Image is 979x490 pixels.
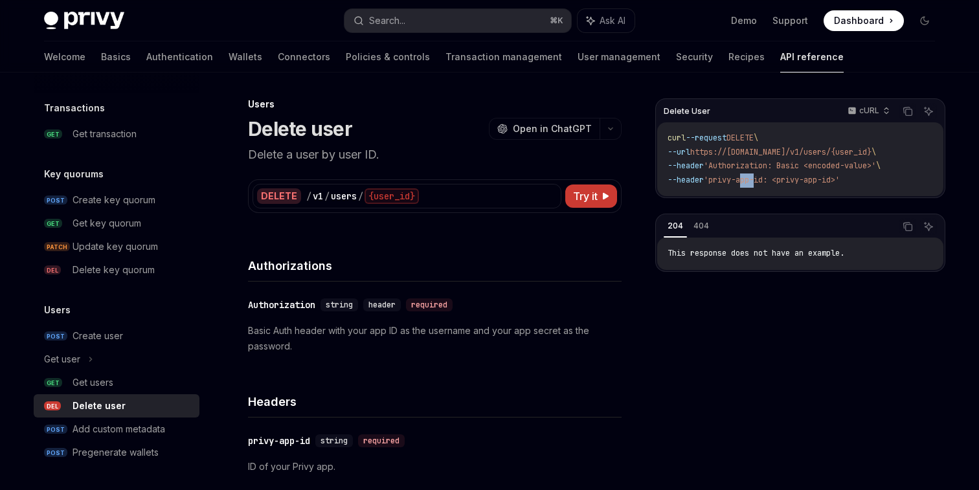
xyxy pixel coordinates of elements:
[726,133,754,143] span: DELETE
[834,14,884,27] span: Dashboard
[101,41,131,72] a: Basics
[914,10,935,31] button: Toggle dark mode
[44,166,104,182] h5: Key quorums
[73,239,158,254] div: Update key quorum
[565,184,617,208] button: Try it
[668,248,844,258] span: This response does not have an example.
[44,242,70,252] span: PATCH
[73,398,126,414] div: Delete user
[44,302,71,318] h5: Users
[369,13,405,28] div: Search...
[754,133,758,143] span: \
[248,146,622,164] p: Delete a user by user ID.
[248,98,622,111] div: Users
[73,445,159,460] div: Pregenerate wallets
[668,133,686,143] span: curl
[780,41,844,72] a: API reference
[44,129,62,139] span: GET
[876,161,881,171] span: \
[324,190,330,203] div: /
[44,100,105,116] h5: Transactions
[365,188,419,204] div: {user_id}
[840,100,895,122] button: cURL
[73,262,155,278] div: Delete key quorum
[331,190,357,203] div: users
[704,175,840,185] span: 'privy-app-id: <privy-app-id>'
[73,421,165,437] div: Add custom metadata
[573,188,598,204] span: Try it
[772,14,808,27] a: Support
[489,118,600,140] button: Open in ChatGPT
[44,351,80,367] div: Get user
[44,195,67,205] span: POST
[34,188,199,212] a: POSTCreate key quorum
[686,133,726,143] span: --request
[34,418,199,441] a: POSTAdd custom metadata
[248,298,315,311] div: Authorization
[44,265,61,275] span: DEL
[34,324,199,348] a: POSTCreate user
[920,103,937,120] button: Ask AI
[44,219,62,228] span: GET
[690,218,713,234] div: 404
[73,192,155,208] div: Create key quorum
[578,41,660,72] a: User management
[73,375,113,390] div: Get users
[73,216,141,231] div: Get key quorum
[34,371,199,394] a: GETGet users
[248,323,622,354] p: Basic Auth header with your app ID as the username and your app secret as the password.
[368,300,396,310] span: header
[44,448,67,458] span: POST
[73,126,137,142] div: Get transaction
[668,161,704,171] span: --header
[664,218,687,234] div: 204
[44,425,67,434] span: POST
[248,257,622,274] h4: Authorizations
[872,147,876,157] span: \
[358,434,405,447] div: required
[824,10,904,31] a: Dashboard
[358,190,363,203] div: /
[278,41,330,72] a: Connectors
[731,14,757,27] a: Demo
[248,459,622,474] p: ID of your Privy app.
[34,122,199,146] a: GETGet transaction
[313,190,323,203] div: v1
[690,147,872,157] span: https://[DOMAIN_NAME]/v1/users/{user_id}
[668,147,690,157] span: --url
[899,103,916,120] button: Copy the contents from the code block
[34,235,199,258] a: PATCHUpdate key quorum
[445,41,562,72] a: Transaction management
[550,16,563,26] span: ⌘ K
[44,41,85,72] a: Welcome
[34,212,199,235] a: GETGet key quorum
[34,441,199,464] a: POSTPregenerate wallets
[257,188,301,204] div: DELETE
[600,14,625,27] span: Ask AI
[859,106,879,116] p: cURL
[406,298,453,311] div: required
[321,436,348,446] span: string
[73,328,123,344] div: Create user
[676,41,713,72] a: Security
[346,41,430,72] a: Policies & controls
[899,218,916,235] button: Copy the contents from the code block
[44,378,62,388] span: GET
[34,258,199,282] a: DELDelete key quorum
[34,394,199,418] a: DELDelete user
[704,161,876,171] span: 'Authorization: Basic <encoded-value>'
[248,434,310,447] div: privy-app-id
[728,41,765,72] a: Recipes
[513,122,592,135] span: Open in ChatGPT
[306,190,311,203] div: /
[664,106,710,117] span: Delete User
[44,401,61,411] span: DEL
[248,393,622,410] h4: Headers
[248,117,352,140] h1: Delete user
[44,331,67,341] span: POST
[146,41,213,72] a: Authentication
[344,9,571,32] button: Search...⌘K
[44,12,124,30] img: dark logo
[229,41,262,72] a: Wallets
[920,218,937,235] button: Ask AI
